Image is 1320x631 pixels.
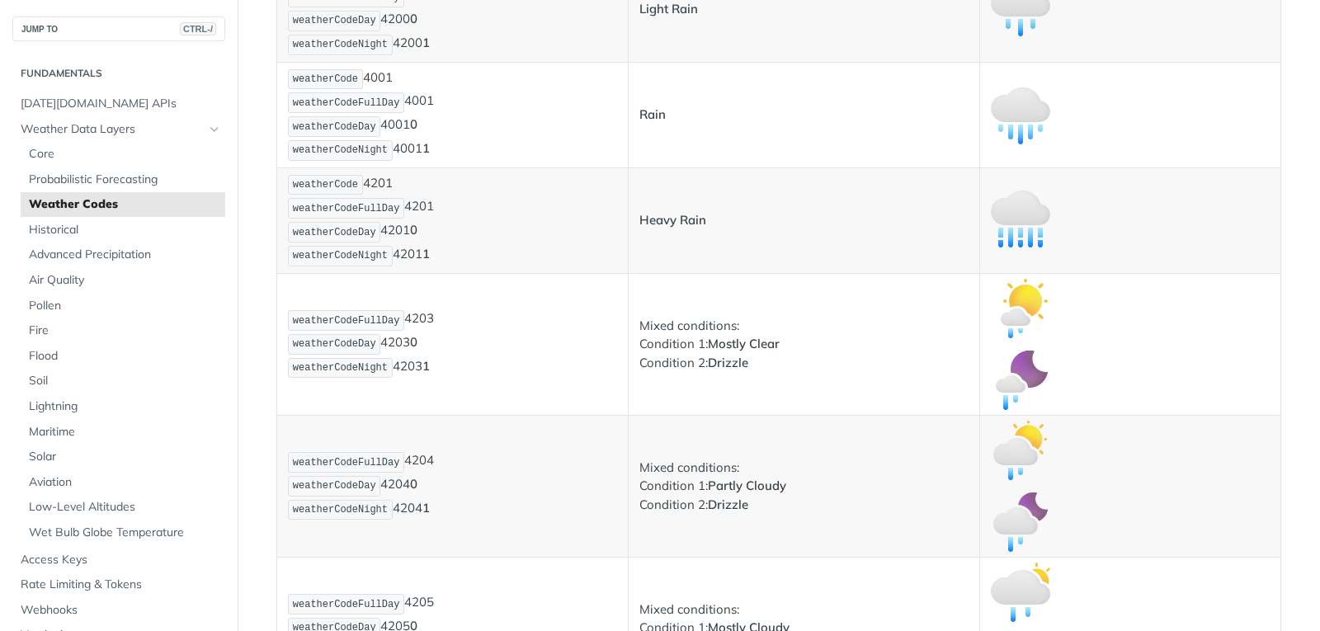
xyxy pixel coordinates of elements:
[991,583,1050,599] span: Expand image
[991,85,1050,144] img: rain
[293,179,358,191] span: weatherCode
[21,520,225,545] a: Wet Bulb Globe Temperature
[21,369,225,393] a: Soil
[21,552,221,568] span: Access Keys
[293,315,400,327] span: weatherCodeFullDay
[29,247,221,263] span: Advanced Precipitation
[422,140,430,156] strong: 1
[29,172,221,188] span: Probabilistic Forecasting
[293,599,400,610] span: weatherCodeFullDay
[639,106,666,122] strong: Rain
[29,146,221,162] span: Core
[410,117,417,133] strong: 0
[21,268,225,293] a: Air Quality
[293,121,376,133] span: weatherCodeDay
[21,192,225,217] a: Weather Codes
[21,495,225,520] a: Low-Level Altitudes
[422,35,430,50] strong: 1
[21,121,204,138] span: Weather Data Layers
[708,478,786,493] strong: Partly Cloudy
[293,480,376,492] span: weatherCodeDay
[12,66,225,81] h2: Fundamentals
[293,227,376,238] span: weatherCodeDay
[293,250,388,261] span: weatherCodeNight
[991,211,1050,227] span: Expand image
[21,602,221,619] span: Webhooks
[410,334,417,350] strong: 0
[29,348,221,365] span: Flood
[293,338,376,350] span: weatherCodeDay
[29,398,221,415] span: Lightning
[422,500,430,516] strong: 1
[12,92,225,116] a: [DATE][DOMAIN_NAME] APIs
[991,279,1050,338] img: mostly_clear_drizzle_day
[12,598,225,623] a: Webhooks
[29,196,221,213] span: Weather Codes
[708,355,748,370] strong: Drizzle
[991,351,1050,410] img: mostly_clear_drizzle_night
[21,394,225,419] a: Lightning
[293,15,376,26] span: weatherCodeDay
[29,424,221,440] span: Maritime
[12,117,225,142] a: Weather Data LayersHide subpages for Weather Data Layers
[29,449,221,465] span: Solar
[639,212,706,228] strong: Heavy Rain
[639,317,969,373] p: Mixed conditions: Condition 1: Condition 2:
[29,474,221,491] span: Aviation
[639,1,698,16] strong: Light Rain
[991,371,1050,387] span: Expand image
[293,73,358,85] span: weatherCode
[288,450,617,521] p: 4204 4204 4204
[21,218,225,243] a: Historical
[293,39,388,50] span: weatherCodeNight
[708,336,780,351] strong: Mostly Clear
[21,420,225,445] a: Maritime
[21,142,225,167] a: Core
[410,11,417,26] strong: 0
[21,470,225,495] a: Aviation
[29,525,221,541] span: Wet Bulb Globe Temperature
[991,421,1050,480] img: partly_cloudy_drizzle_day
[29,272,221,289] span: Air Quality
[21,167,225,192] a: Probabilistic Forecasting
[708,497,748,512] strong: Drizzle
[12,572,225,597] a: Rate Limiting & Tokens
[991,299,1050,315] span: Expand image
[293,504,388,516] span: weatherCodeNight
[21,96,221,112] span: [DATE][DOMAIN_NAME] APIs
[410,476,417,492] strong: 0
[21,243,225,267] a: Advanced Precipitation
[12,16,225,41] button: JUMP TOCTRL-/
[422,358,430,374] strong: 1
[991,106,1050,121] span: Expand image
[288,68,617,162] p: 4001 4001 4001 4001
[410,223,417,238] strong: 0
[991,191,1050,250] img: heavy_rain
[991,563,1050,622] img: mostly_cloudy_drizzle_day
[21,318,225,343] a: Fire
[208,123,221,136] button: Hide subpages for Weather Data Layers
[293,362,388,374] span: weatherCodeNight
[991,513,1050,529] span: Expand image
[639,459,969,515] p: Mixed conditions: Condition 1: Condition 2:
[422,246,430,261] strong: 1
[293,144,388,156] span: weatherCodeNight
[29,373,221,389] span: Soil
[991,441,1050,457] span: Expand image
[991,492,1050,552] img: partly_cloudy_drizzle_night
[12,548,225,572] a: Access Keys
[293,203,400,214] span: weatherCodeFullDay
[21,445,225,469] a: Solar
[288,173,617,268] p: 4201 4201 4201 4201
[180,22,216,35] span: CTRL-/
[29,499,221,516] span: Low-Level Altitudes
[21,344,225,369] a: Flood
[29,222,221,238] span: Historical
[293,97,400,109] span: weatherCodeFullDay
[293,457,400,469] span: weatherCodeFullDay
[29,323,221,339] span: Fire
[21,294,225,318] a: Pollen
[288,308,617,379] p: 4203 4203 4203
[29,298,221,314] span: Pollen
[21,577,221,593] span: Rate Limiting & Tokens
